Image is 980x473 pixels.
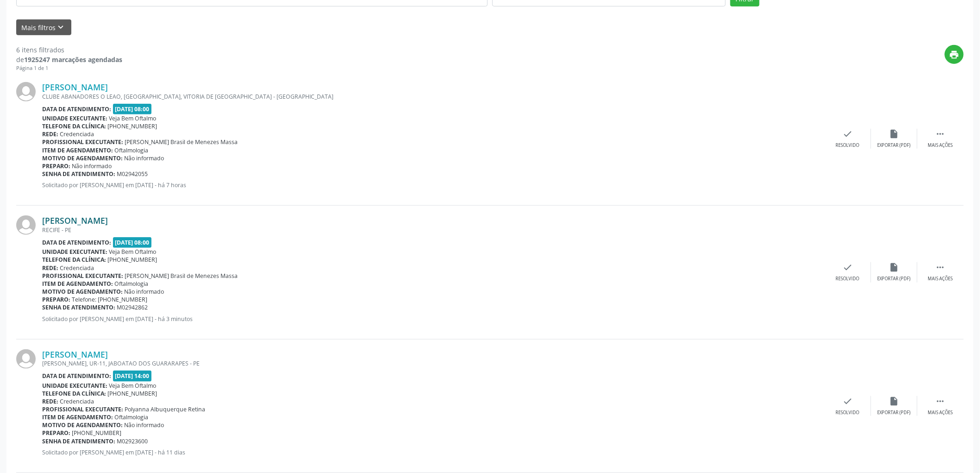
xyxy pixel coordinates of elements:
span: Não informado [125,154,164,162]
span: M02942862 [117,303,148,311]
span: [DATE] 08:00 [113,104,152,114]
a: [PERSON_NAME] [42,82,108,92]
b: Item de agendamento: [42,413,113,421]
a: [PERSON_NAME] [42,349,108,359]
p: Solicitado por [PERSON_NAME] em [DATE] - há 3 minutos [42,315,825,323]
button: print [945,45,964,64]
i: insert_drive_file [889,396,899,406]
span: Credenciada [60,130,94,138]
b: Motivo de agendamento: [42,288,123,296]
i: insert_drive_file [889,129,899,139]
i: print [949,50,960,60]
b: Motivo de agendamento: [42,154,123,162]
span: Não informado [72,162,112,170]
div: Resolvido [836,410,860,416]
span: Veja Bem Oftalmo [109,382,157,390]
b: Motivo de agendamento: [42,421,123,429]
button: Mais filtroskeyboard_arrow_down [16,19,71,36]
div: Mais ações [928,142,953,149]
b: Preparo: [42,429,70,437]
p: Solicitado por [PERSON_NAME] em [DATE] - há 7 horas [42,181,825,189]
div: de [16,55,122,64]
b: Item de agendamento: [42,280,113,288]
span: Oftalmologia [115,413,149,421]
i:  [936,396,946,406]
span: [PERSON_NAME] Brasil de Menezes Massa [125,138,238,146]
b: Telefone da clínica: [42,122,106,130]
span: [PHONE_NUMBER] [72,429,122,437]
i: check [843,396,853,406]
span: M02942055 [117,170,148,178]
div: CLUBE ABANADORES O LEAO, [GEOGRAPHIC_DATA], VITORIA DE [GEOGRAPHIC_DATA] - [GEOGRAPHIC_DATA] [42,93,825,101]
span: Polyanna Albuquerque Retina [125,405,206,413]
b: Unidade executante: [42,248,107,256]
b: Senha de atendimento: [42,170,115,178]
i: insert_drive_file [889,262,899,272]
span: Veja Bem Oftalmo [109,248,157,256]
b: Senha de atendimento: [42,437,115,445]
div: Resolvido [836,142,860,149]
i: keyboard_arrow_down [56,22,66,32]
p: Solicitado por [PERSON_NAME] em [DATE] - há 11 dias [42,448,825,456]
div: [PERSON_NAME], UR-11, JABOATAO DOS GUARARAPES - PE [42,359,825,367]
div: Mais ações [928,276,953,282]
i: check [843,129,853,139]
a: [PERSON_NAME] [42,215,108,226]
span: Não informado [125,421,164,429]
img: img [16,349,36,369]
div: RECIFE - PE [42,226,825,234]
div: Exportar (PDF) [878,276,911,282]
b: Data de atendimento: [42,239,111,246]
span: Veja Bem Oftalmo [109,114,157,122]
span: Telefone: [PHONE_NUMBER] [72,296,148,303]
span: Credenciada [60,397,94,405]
b: Telefone da clínica: [42,390,106,397]
span: Credenciada [60,264,94,272]
div: Exportar (PDF) [878,142,911,149]
span: [PHONE_NUMBER] [108,390,157,397]
span: Oftalmologia [115,280,149,288]
b: Rede: [42,130,58,138]
b: Rede: [42,264,58,272]
img: img [16,215,36,235]
b: Profissional executante: [42,138,123,146]
strong: 1925247 marcações agendadas [24,55,122,64]
div: 6 itens filtrados [16,45,122,55]
b: Data de atendimento: [42,372,111,380]
span: [DATE] 08:00 [113,237,152,248]
span: [PERSON_NAME] Brasil de Menezes Massa [125,272,238,280]
b: Profissional executante: [42,405,123,413]
b: Rede: [42,397,58,405]
b: Unidade executante: [42,382,107,390]
div: Resolvido [836,276,860,282]
div: Exportar (PDF) [878,410,911,416]
span: [PHONE_NUMBER] [108,256,157,264]
b: Senha de atendimento: [42,303,115,311]
b: Unidade executante: [42,114,107,122]
i: check [843,262,853,272]
b: Preparo: [42,162,70,170]
span: M02923600 [117,437,148,445]
b: Telefone da clínica: [42,256,106,264]
span: [DATE] 14:00 [113,371,152,381]
div: Página 1 de 1 [16,64,122,72]
i:  [936,129,946,139]
img: img [16,82,36,101]
b: Profissional executante: [42,272,123,280]
b: Item de agendamento: [42,146,113,154]
i:  [936,262,946,272]
span: [PHONE_NUMBER] [108,122,157,130]
span: Não informado [125,288,164,296]
div: Mais ações [928,410,953,416]
span: Oftalmologia [115,146,149,154]
b: Data de atendimento: [42,105,111,113]
b: Preparo: [42,296,70,303]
